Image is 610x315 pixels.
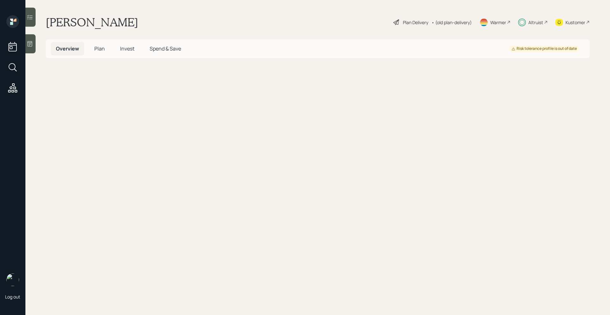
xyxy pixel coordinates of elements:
div: • (old plan-delivery) [431,19,472,26]
div: Warmer [490,19,506,26]
div: Kustomer [566,19,585,26]
div: Log out [5,294,20,300]
div: Plan Delivery [403,19,428,26]
span: Invest [120,45,134,52]
div: Risk tolerance profile is out of date [512,46,577,51]
span: Plan [94,45,105,52]
h1: [PERSON_NAME] [46,15,138,29]
span: Spend & Save [150,45,181,52]
span: Overview [56,45,79,52]
div: Altruist [528,19,543,26]
img: michael-russo-headshot.png [6,273,19,286]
